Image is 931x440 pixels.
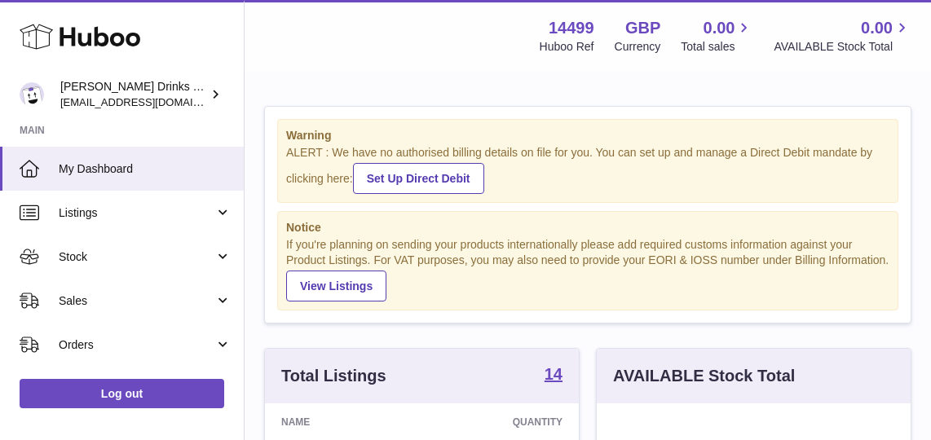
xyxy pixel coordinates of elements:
[286,128,889,143] strong: Warning
[20,82,44,107] img: internalAdmin-14499@internal.huboo.com
[545,366,563,385] a: 14
[615,39,661,55] div: Currency
[59,337,214,353] span: Orders
[60,95,240,108] span: [EMAIL_ADDRESS][DOMAIN_NAME]
[60,79,207,110] div: [PERSON_NAME] Drinks LTD (t/a Zooz)
[549,17,594,39] strong: 14499
[704,17,735,39] span: 0.00
[59,249,214,265] span: Stock
[59,161,232,177] span: My Dashboard
[353,163,484,194] a: Set Up Direct Debit
[286,145,889,194] div: ALERT : We have no authorised billing details on file for you. You can set up and manage a Direct...
[613,365,795,387] h3: AVAILABLE Stock Total
[681,17,753,55] a: 0.00 Total sales
[281,365,386,387] h3: Total Listings
[774,17,911,55] a: 0.00 AVAILABLE Stock Total
[59,205,214,221] span: Listings
[540,39,594,55] div: Huboo Ref
[286,271,386,301] a: View Listings
[286,220,889,235] strong: Notice
[286,237,889,301] div: If you're planning on sending your products internationally please add required customs informati...
[20,379,224,408] a: Log out
[625,17,660,39] strong: GBP
[861,17,893,39] span: 0.00
[59,293,214,309] span: Sales
[545,366,563,382] strong: 14
[774,39,911,55] span: AVAILABLE Stock Total
[681,39,753,55] span: Total sales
